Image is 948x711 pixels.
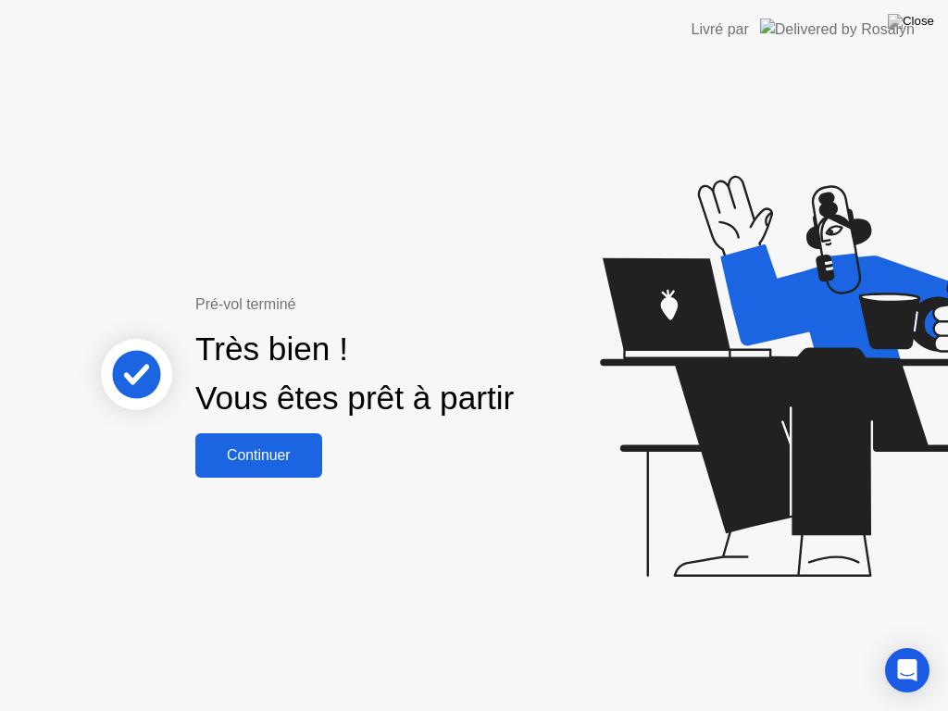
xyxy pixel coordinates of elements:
[201,447,317,464] div: Continuer
[195,433,322,478] button: Continuer
[888,14,934,29] img: Close
[195,325,514,423] div: Très bien ! Vous êtes prêt à partir
[195,293,557,316] div: Pré-vol terminé
[692,19,749,41] div: Livré par
[760,19,915,40] img: Delivered by Rosalyn
[885,648,929,692] div: Open Intercom Messenger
